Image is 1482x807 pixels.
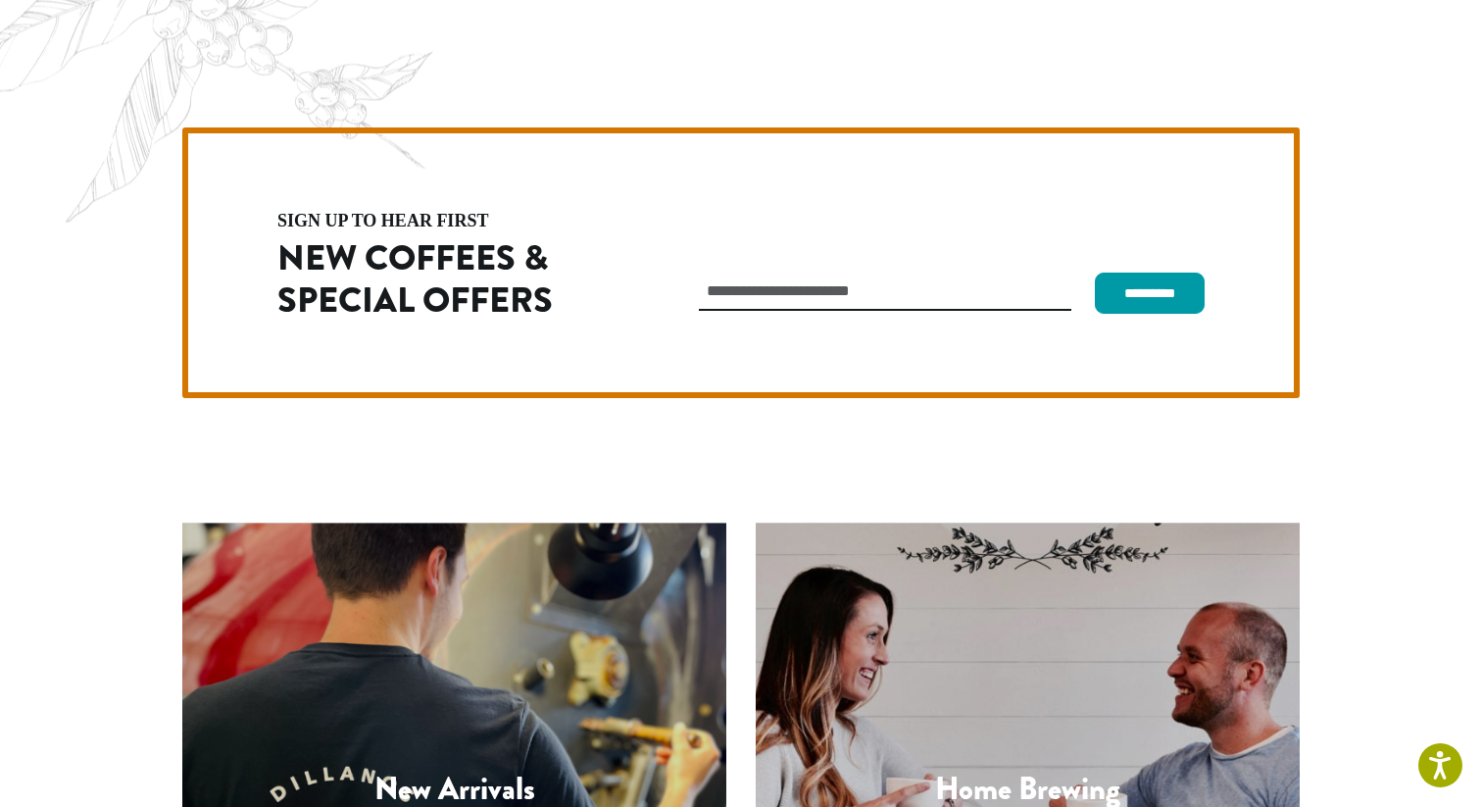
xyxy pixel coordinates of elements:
[277,212,615,229] h4: sign up to hear first
[277,237,615,322] h2: New Coffees & Special Offers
